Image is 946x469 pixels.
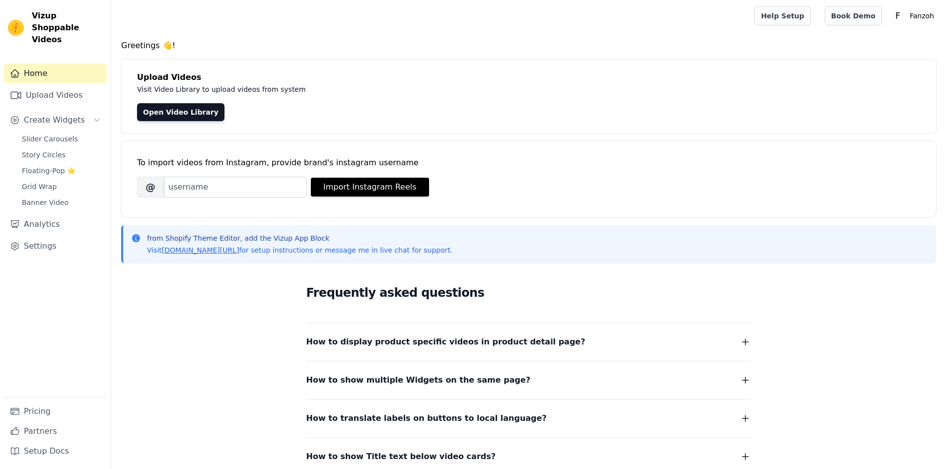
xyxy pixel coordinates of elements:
button: How to display product specific videos in product detail page? [306,335,751,349]
span: Vizup Shoppable Videos [32,10,103,46]
a: Help Setup [754,6,810,25]
a: Slider Carousels [16,132,107,146]
button: How to show multiple Widgets on the same page? [306,373,751,387]
a: Story Circles [16,148,107,162]
span: Create Widgets [24,114,85,126]
a: Pricing [4,402,107,421]
h4: Upload Videos [137,71,920,83]
span: Banner Video [22,198,69,207]
a: Setup Docs [4,441,107,461]
a: Upload Videos [4,85,107,105]
button: How to show Title text below video cards? [306,450,751,464]
a: [DOMAIN_NAME][URL] [162,246,239,254]
p: Visit Video Library to upload videos from system [137,83,582,95]
span: @ [137,177,164,198]
span: Story Circles [22,150,66,160]
span: How to show multiple Widgets on the same page? [306,373,531,387]
p: Visit for setup instructions or message me in live chat for support. [147,245,452,255]
a: Book Demo [825,6,882,25]
p: Fanzoh [906,7,938,25]
a: Partners [4,421,107,441]
a: Analytics [4,214,107,234]
span: Slider Carousels [22,134,78,144]
button: Create Widgets [4,110,107,130]
a: Grid Wrap [16,180,107,194]
h4: Greetings 👋! [121,40,936,52]
a: Home [4,64,107,83]
a: Open Video Library [137,103,224,121]
span: Grid Wrap [22,182,57,192]
span: How to translate labels on buttons to local language? [306,411,547,425]
span: How to show Title text below video cards? [306,450,496,464]
button: How to translate labels on buttons to local language? [306,411,751,425]
span: Floating-Pop ⭐ [22,166,75,176]
p: from Shopify Theme Editor, add the Vizup App Block [147,233,452,243]
input: username [164,177,307,198]
a: Settings [4,236,107,256]
button: F Fanzoh [890,7,938,25]
a: Banner Video [16,196,107,209]
div: To import videos from Instagram, provide brand's instagram username [137,157,920,169]
span: How to display product specific videos in product detail page? [306,335,585,349]
h2: Frequently asked questions [306,283,751,303]
a: Floating-Pop ⭐ [16,164,107,178]
img: Vizup [8,20,24,36]
button: Import Instagram Reels [311,178,429,197]
text: F [895,11,900,21]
